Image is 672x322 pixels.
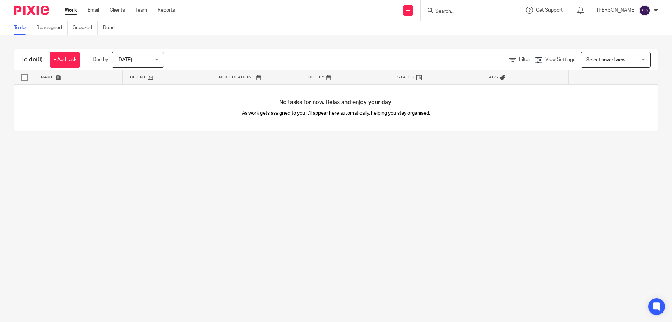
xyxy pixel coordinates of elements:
[135,7,147,14] a: Team
[157,7,175,14] a: Reports
[14,99,658,106] h4: No tasks for now. Relax and enjoy your day!
[14,6,49,15] img: Pixie
[65,7,77,14] a: Work
[73,21,98,35] a: Snoozed
[14,21,31,35] a: To do
[175,110,497,117] p: As work gets assigned to you it'll appear here automatically, helping you stay organised.
[519,57,530,62] span: Filter
[117,57,132,62] span: [DATE]
[486,75,498,79] span: Tags
[597,7,636,14] p: [PERSON_NAME]
[586,57,625,62] span: Select saved view
[36,57,43,62] span: (0)
[639,5,650,16] img: svg%3E
[50,52,80,68] a: + Add task
[545,57,575,62] span: View Settings
[36,21,68,35] a: Reassigned
[103,21,120,35] a: Done
[536,8,563,13] span: Get Support
[87,7,99,14] a: Email
[435,8,498,15] input: Search
[93,56,108,63] p: Due by
[110,7,125,14] a: Clients
[21,56,43,63] h1: To do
